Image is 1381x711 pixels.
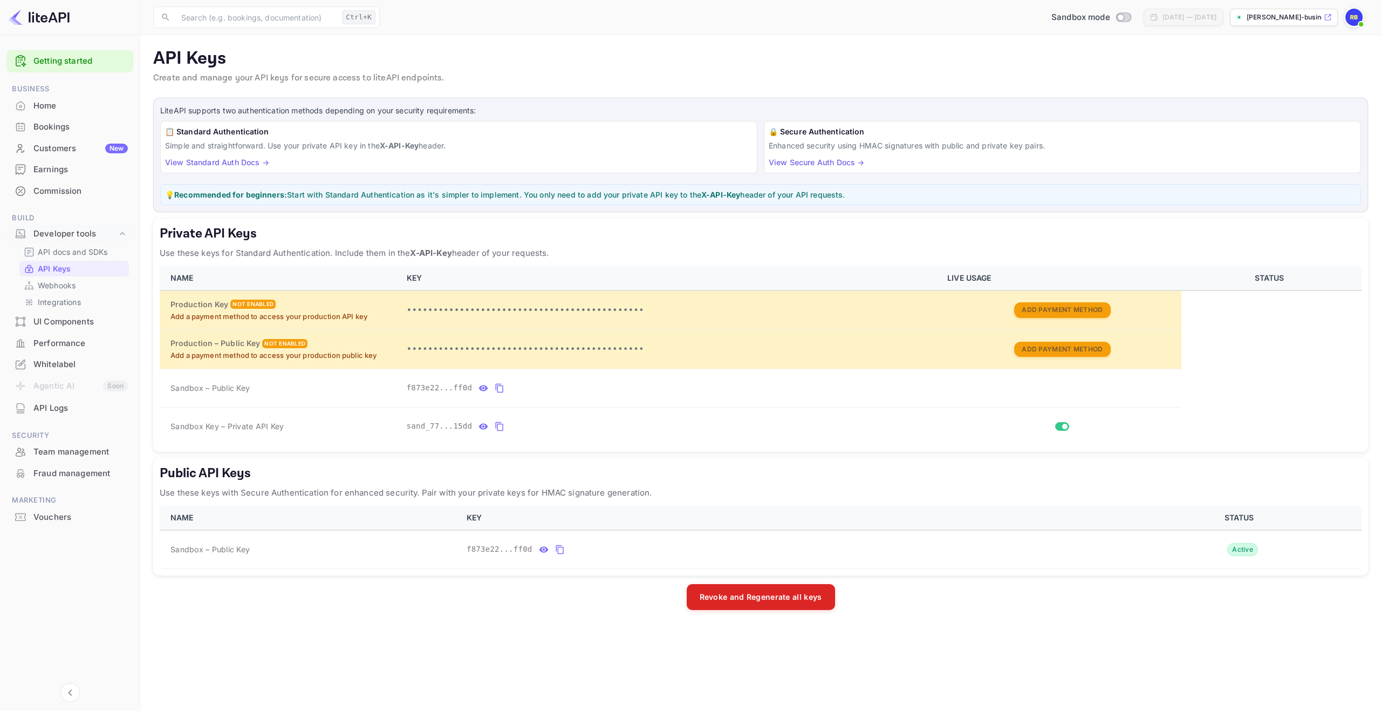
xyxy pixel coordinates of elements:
[6,159,133,180] div: Earnings
[33,121,128,133] div: Bookings
[6,398,133,419] div: API Logs
[1014,305,1110,314] a: Add Payment Method
[153,48,1368,70] p: API Keys
[407,343,935,356] p: •••••••••••••••••••••••••••••••••••••••••••••
[407,304,935,317] p: •••••••••••••••••••••••••••••••••••••••••••••
[1014,344,1110,353] a: Add Payment Method
[1181,266,1362,290] th: STATUS
[38,296,81,308] p: Integrations
[6,333,133,354] div: Performance
[160,105,1361,117] p: LiteAPI supports two authentication methods depending on your security requirements:
[33,316,128,328] div: UI Components
[407,421,473,432] span: sand_77...15dd
[24,246,125,258] a: API docs and SDKs
[175,6,338,28] input: Search (e.g. bookings, documentation)
[6,333,133,353] a: Performance
[160,266,1362,445] table: private api keys table
[460,506,1121,530] th: KEY
[170,299,228,310] h6: Production Key
[33,402,128,415] div: API Logs
[170,312,394,322] p: Add a payment method to access your production API key
[6,96,133,117] div: Home
[6,117,133,137] a: Bookings
[6,463,133,483] a: Fraud management
[6,159,133,179] a: Earnings
[1227,543,1258,556] div: Active
[769,140,1356,151] p: Enhanced security using HMAC signatures with public and private key pairs.
[262,339,307,348] div: Not enabled
[170,382,250,394] span: Sandbox – Public Key
[1014,342,1110,357] button: Add Payment Method
[105,144,128,153] div: New
[1163,12,1216,22] div: [DATE] — [DATE]
[6,507,133,527] a: Vouchers
[24,280,125,291] a: Webhooks
[33,511,128,524] div: Vouchers
[160,247,1362,260] p: Use these keys for Standard Authentication. Include them in the header of your requests.
[33,337,128,350] div: Performance
[170,544,250,555] span: Sandbox – Public Key
[153,72,1368,85] p: Create and manage your API keys for secure access to liteAPI endpoints.
[701,190,740,199] strong: X-API-Key
[6,138,133,159] div: CustomersNew
[6,225,133,243] div: Developer tools
[400,266,941,290] th: KEY
[6,212,133,224] span: Build
[33,100,128,112] div: Home
[407,382,473,394] span: f873e22...ff0d
[230,300,276,309] div: Not enabled
[170,422,284,431] span: Sandbox Key – Private API Key
[33,228,117,240] div: Developer tools
[24,296,125,308] a: Integrations
[160,465,1362,482] h5: Public API Keys
[6,181,133,202] div: Commission
[6,398,133,418] a: API Logs
[19,277,129,293] div: Webhooks
[160,486,1362,499] p: Use these keys with Secure Authentication for enhanced security. Pair with your private keys for ...
[19,244,129,260] div: API docs and SDKs
[6,354,133,374] a: Whitelabel
[6,312,133,331] a: UI Components
[1121,506,1362,530] th: STATUS
[342,10,375,24] div: Ctrl+K
[165,126,753,138] h6: 📋 Standard Authentication
[6,442,133,463] div: Team management
[33,55,128,67] a: Getting started
[467,544,532,555] span: f873e22...ff0d
[1014,302,1110,318] button: Add Payment Method
[6,463,133,484] div: Fraud management
[60,683,80,702] button: Collapse navigation
[33,185,128,198] div: Commission
[941,266,1181,290] th: LIVE USAGE
[1247,12,1322,22] p: [PERSON_NAME]-business-jhy5s...
[160,266,400,290] th: NAME
[769,158,864,167] a: View Secure Auth Docs →
[160,506,460,530] th: NAME
[33,446,128,458] div: Team management
[1051,11,1110,24] span: Sandbox mode
[6,312,133,333] div: UI Components
[160,506,1362,569] table: public api keys table
[33,164,128,176] div: Earnings
[6,96,133,116] a: Home
[380,141,419,150] strong: X-API-Key
[19,294,129,310] div: Integrations
[1047,11,1135,24] div: Switch to Production mode
[6,138,133,158] a: CustomersNew
[170,350,394,361] p: Add a payment method to access your production public key
[38,263,71,274] p: API Keys
[769,126,1356,138] h6: 🔒 Secure Authentication
[33,358,128,371] div: Whitelabel
[24,263,125,274] a: API Keys
[9,9,70,26] img: LiteAPI logo
[38,280,76,291] p: Webhooks
[1345,9,1363,26] img: Renwick Business
[174,190,287,199] strong: Recommended for beginners:
[6,117,133,138] div: Bookings
[165,158,269,167] a: View Standard Auth Docs →
[6,354,133,375] div: Whitelabel
[6,430,133,442] span: Security
[165,189,1356,200] p: 💡 Start with Standard Authentication as it's simpler to implement. You only need to add your priv...
[6,507,133,528] div: Vouchers
[38,246,108,258] p: API docs and SDKs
